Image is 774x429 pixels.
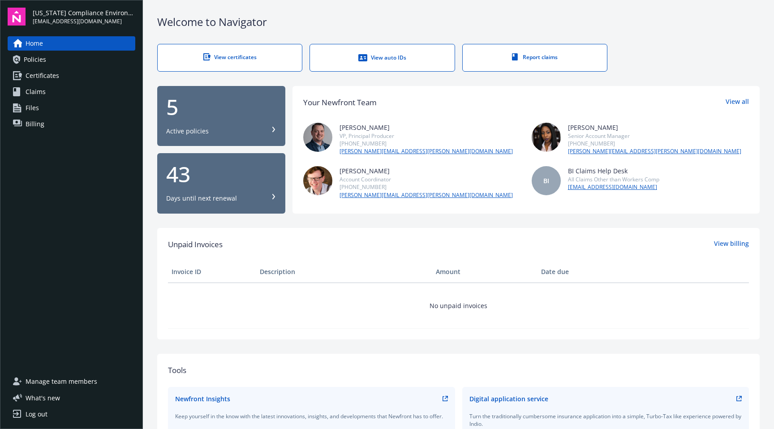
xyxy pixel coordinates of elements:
img: photo [303,123,332,152]
div: [PERSON_NAME] [340,166,513,176]
span: Home [26,36,43,51]
span: Certificates [26,69,59,83]
td: No unpaid invoices [168,283,749,328]
a: Claims [8,85,135,99]
div: BI Claims Help Desk [568,166,659,176]
button: What's new [8,393,74,403]
a: View auto IDs [310,44,455,72]
button: [US_STATE] Compliance Environmental, LLC[EMAIL_ADDRESS][DOMAIN_NAME] [33,8,135,26]
a: View certificates [157,44,302,72]
a: Manage team members [8,374,135,389]
div: Senior Account Manager [568,132,741,140]
a: Report claims [462,44,607,72]
span: Unpaid Invoices [168,239,223,250]
div: Active policies [166,127,209,136]
div: [PHONE_NUMBER] [340,183,513,191]
a: Certificates [8,69,135,83]
div: 5 [166,96,276,118]
span: BI [543,176,549,185]
th: Amount [432,261,538,283]
span: Billing [26,117,44,131]
span: [US_STATE] Compliance Environmental, LLC [33,8,135,17]
div: Keep yourself in the know with the latest innovations, insights, and developments that Newfront h... [175,412,448,420]
div: VP, Principal Producer [340,132,513,140]
div: View auto IDs [328,53,436,62]
a: View billing [714,239,749,250]
div: Newfront Insights [175,394,230,403]
span: [EMAIL_ADDRESS][DOMAIN_NAME] [33,17,135,26]
div: [PHONE_NUMBER] [568,140,741,147]
img: photo [303,166,332,195]
img: navigator-logo.svg [8,8,26,26]
div: [PHONE_NUMBER] [340,140,513,147]
span: What ' s new [26,393,60,403]
div: Log out [26,407,47,421]
div: [PERSON_NAME] [340,123,513,132]
span: Files [26,101,39,115]
a: View all [726,97,749,108]
div: All Claims Other than Workers Comp [568,176,659,183]
div: 43 [166,163,276,185]
a: Home [8,36,135,51]
span: Claims [26,85,46,99]
div: [PERSON_NAME] [568,123,741,132]
div: Turn the traditionally cumbersome insurance application into a simple, Turbo-Tax like experience ... [469,412,742,428]
a: Files [8,101,135,115]
a: [EMAIL_ADDRESS][DOMAIN_NAME] [568,183,659,191]
div: Tools [168,365,749,376]
a: Billing [8,117,135,131]
a: [PERSON_NAME][EMAIL_ADDRESS][PERSON_NAME][DOMAIN_NAME] [340,191,513,199]
th: Date due [537,261,626,283]
button: 43Days until next renewal [157,153,285,214]
a: [PERSON_NAME][EMAIL_ADDRESS][PERSON_NAME][DOMAIN_NAME] [568,147,741,155]
span: Policies [24,52,46,67]
th: Invoice ID [168,261,256,283]
button: 5Active policies [157,86,285,146]
a: Policies [8,52,135,67]
span: Manage team members [26,374,97,389]
a: [PERSON_NAME][EMAIL_ADDRESS][PERSON_NAME][DOMAIN_NAME] [340,147,513,155]
th: Description [256,261,432,283]
div: Your Newfront Team [303,97,377,108]
img: photo [532,123,561,152]
div: View certificates [176,53,284,61]
div: Digital application service [469,394,548,403]
div: Report claims [481,53,589,61]
div: Account Coordinator [340,176,513,183]
div: Welcome to Navigator [157,14,760,30]
div: Days until next renewal [166,194,237,203]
